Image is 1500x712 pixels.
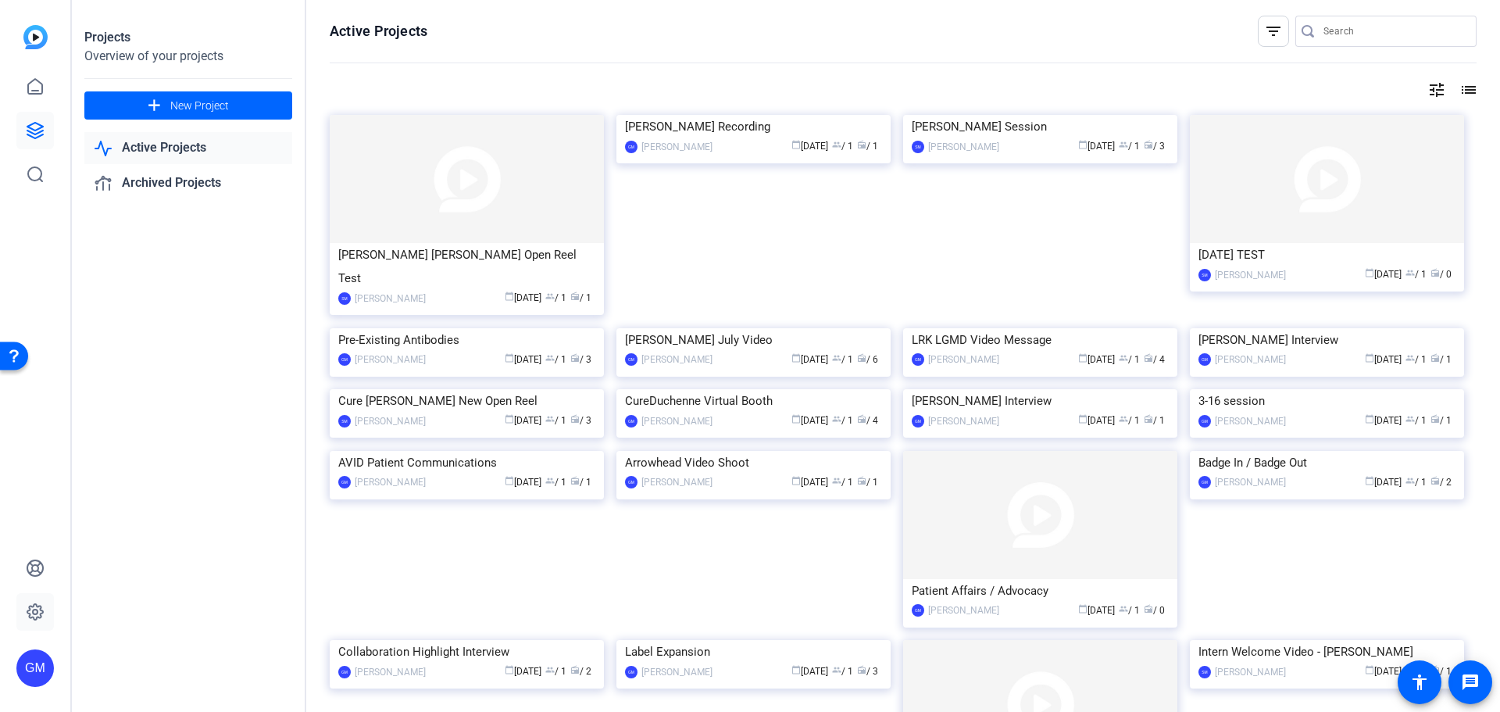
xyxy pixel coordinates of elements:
span: calendar_today [505,353,514,363]
div: [PERSON_NAME] [1215,267,1286,283]
span: / 1 [1405,354,1427,365]
span: group [545,414,555,424]
a: Active Projects [84,132,292,164]
div: [PERSON_NAME] [928,603,999,618]
div: AVID Patient Communications [338,451,595,474]
span: calendar_today [791,353,801,363]
span: calendar_today [1365,665,1374,674]
div: GM [912,353,924,366]
span: / 1 [857,477,878,488]
div: Intern Welcome Video - [PERSON_NAME] [1198,640,1455,664]
span: calendar_today [505,414,514,424]
div: [DATE] TEST [1198,243,1455,267]
span: / 2 [1430,477,1452,488]
span: group [832,414,841,424]
span: / 1 [1405,477,1427,488]
span: / 1 [1119,141,1140,152]
div: CureDuchenne Virtual Booth [625,389,882,413]
span: / 1 [832,477,853,488]
span: [DATE] [1365,354,1402,365]
span: [DATE] [505,415,541,426]
div: [PERSON_NAME] Session [912,115,1169,138]
div: SM [1198,269,1211,281]
span: group [1119,353,1128,363]
span: group [832,665,841,674]
span: / 1 [545,354,566,365]
span: calendar_today [791,665,801,674]
div: [PERSON_NAME] [641,664,712,680]
span: calendar_today [791,140,801,149]
div: Badge In / Badge Out [1198,451,1455,474]
span: group [545,665,555,674]
div: GM [625,666,637,678]
div: Arrowhead Video Shoot [625,451,882,474]
span: radio [857,414,866,424]
div: GM [625,476,637,488]
span: / 1 [545,666,566,677]
span: calendar_today [1078,414,1087,424]
span: / 1 [832,666,853,677]
div: [PERSON_NAME] [355,474,426,490]
span: [DATE] [1078,354,1115,365]
div: SM [338,292,351,305]
span: / 1 [1119,415,1140,426]
span: / 6 [857,354,878,365]
span: calendar_today [1365,268,1374,277]
div: [PERSON_NAME] [641,474,712,490]
span: [DATE] [505,477,541,488]
div: GM [338,353,351,366]
span: calendar_today [505,476,514,485]
span: [DATE] [791,477,828,488]
div: [PERSON_NAME] Interview [1198,328,1455,352]
span: [DATE] [1365,415,1402,426]
span: calendar_today [1078,604,1087,614]
span: / 1 [832,415,853,426]
div: Cure [PERSON_NAME] New Open Reel [338,389,595,413]
div: GM [1198,353,1211,366]
mat-icon: filter_list [1264,22,1283,41]
span: calendar_today [1365,476,1374,485]
div: SM [912,141,924,153]
span: [DATE] [1365,666,1402,677]
span: calendar_today [1365,414,1374,424]
div: GM [16,649,54,687]
span: group [1119,604,1128,614]
span: group [1405,268,1415,277]
span: / 0 [1430,269,1452,280]
span: radio [1430,353,1440,363]
div: Collaboration Highlight Interview [338,640,595,664]
span: radio [1144,604,1153,614]
span: radio [1144,414,1153,424]
span: radio [1144,140,1153,149]
div: [PERSON_NAME] [355,664,426,680]
span: / 1 [570,292,591,303]
span: / 1 [1430,415,1452,426]
div: Label Expansion [625,640,882,664]
div: 3-16 session [1198,389,1455,413]
div: Overview of your projects [84,47,292,66]
span: / 1 [1144,415,1165,426]
span: / 3 [857,666,878,677]
span: calendar_today [505,292,514,301]
div: GM [338,666,351,678]
span: / 1 [832,141,853,152]
span: radio [857,140,866,149]
span: radio [570,476,580,485]
span: radio [570,414,580,424]
span: radio [570,292,580,301]
span: [DATE] [505,666,541,677]
div: [PERSON_NAME] Recording [625,115,882,138]
span: radio [1430,414,1440,424]
span: [DATE] [1078,141,1115,152]
span: [DATE] [1365,269,1402,280]
span: / 3 [570,354,591,365]
span: / 2 [570,666,591,677]
span: radio [1144,353,1153,363]
input: Search [1323,22,1464,41]
span: group [1405,476,1415,485]
span: radio [1430,476,1440,485]
div: [PERSON_NAME] [1215,664,1286,680]
span: radio [857,476,866,485]
span: radio [570,665,580,674]
span: [DATE] [1078,605,1115,616]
